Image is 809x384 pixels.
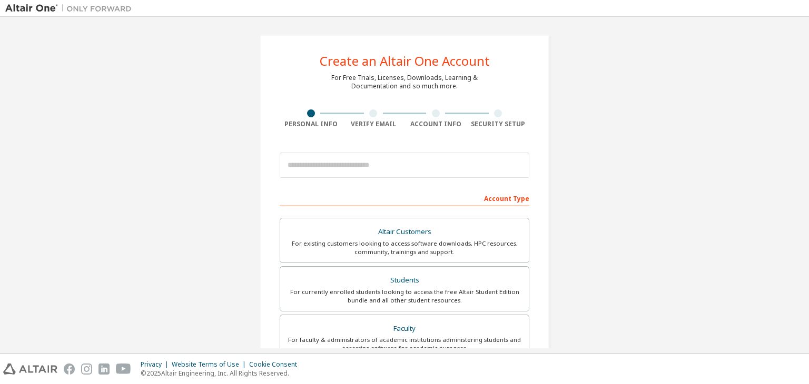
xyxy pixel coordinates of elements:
div: For currently enrolled students looking to access the free Altair Student Edition bundle and all ... [287,288,522,305]
div: Altair Customers [287,225,522,239]
div: Website Terms of Use [172,360,249,369]
div: Verify Email [342,120,405,128]
div: Account Type [280,189,529,206]
div: Security Setup [467,120,530,128]
div: Personal Info [280,120,342,128]
div: Faculty [287,321,522,336]
div: For Free Trials, Licenses, Downloads, Learning & Documentation and so much more. [331,74,478,90]
div: Account Info [404,120,467,128]
img: altair_logo.svg [3,363,57,375]
div: For existing customers looking to access software downloads, HPC resources, community, trainings ... [287,239,522,256]
div: For faculty & administrators of academic institutions administering students and accessing softwa... [287,336,522,352]
div: Cookie Consent [249,360,303,369]
img: instagram.svg [81,363,92,375]
p: © 2025 Altair Engineering, Inc. All Rights Reserved. [141,369,303,378]
div: Students [287,273,522,288]
div: Create an Altair One Account [320,55,490,67]
img: facebook.svg [64,363,75,375]
img: linkedin.svg [98,363,110,375]
img: Altair One [5,3,137,14]
img: youtube.svg [116,363,131,375]
div: Privacy [141,360,172,369]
